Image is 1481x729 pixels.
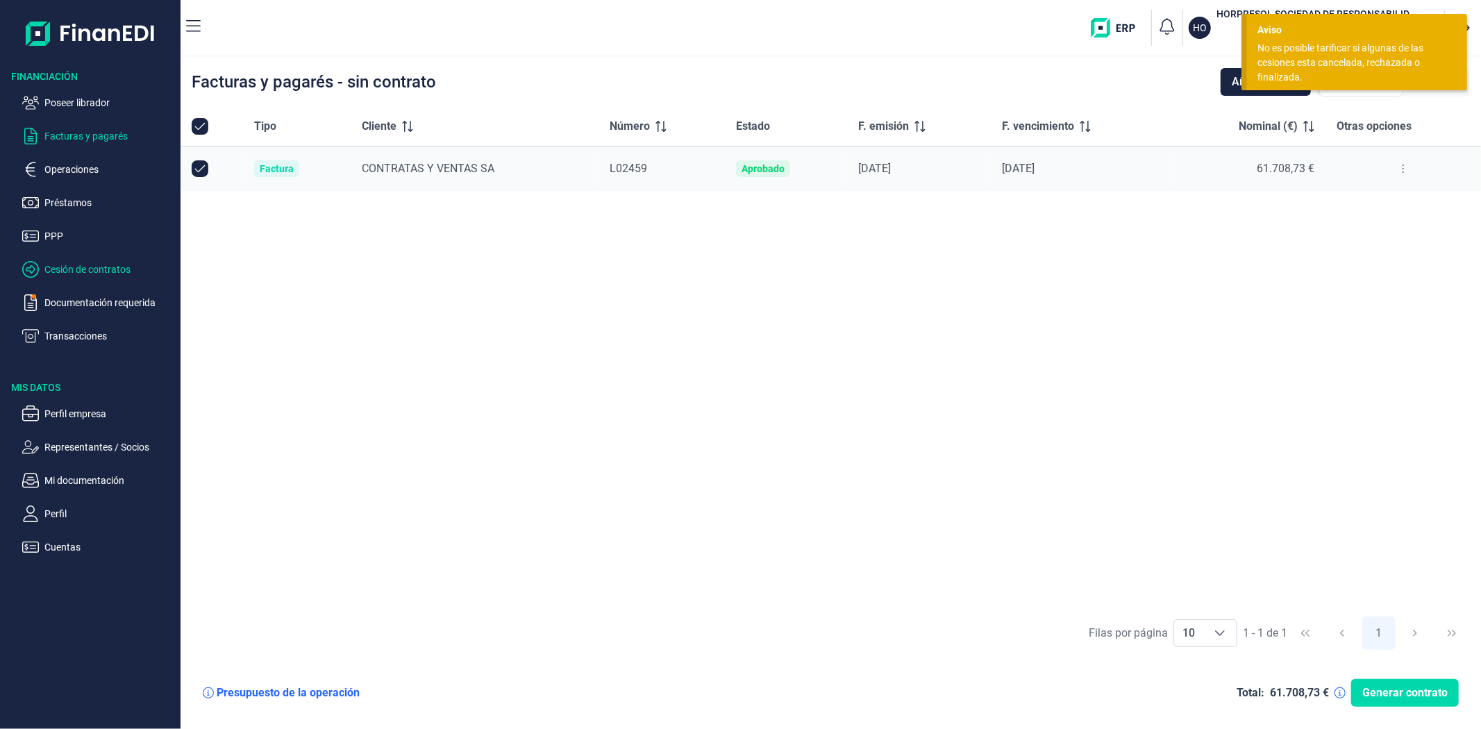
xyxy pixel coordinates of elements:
[22,505,175,522] button: Perfil
[1237,686,1264,700] div: Total:
[192,118,208,135] div: All items selected
[44,261,175,278] p: Cesión de contratos
[44,94,175,111] p: Poseer librador
[1257,162,1314,175] span: 61.708,73 €
[44,194,175,211] p: Préstamos
[44,405,175,422] p: Perfil empresa
[22,161,175,178] button: Operaciones
[22,294,175,311] button: Documentación requerida
[1362,617,1396,650] button: Page 1
[22,472,175,489] button: Mi documentación
[44,439,175,455] p: Representantes / Socios
[44,161,175,178] p: Operaciones
[44,228,175,244] p: PPP
[610,118,650,135] span: Número
[1216,21,1416,32] p: [PERSON_NAME] [PERSON_NAME]
[858,118,909,135] span: F. emisión
[1435,617,1469,650] button: Last Page
[1257,23,1457,37] div: Aviso
[1232,74,1300,90] span: Añadir efecto
[22,94,175,111] button: Poseer librador
[1002,118,1074,135] span: F. vencimiento
[362,118,396,135] span: Cliente
[1221,68,1311,96] button: Añadir efecto
[1337,118,1412,135] span: Otras opciones
[22,439,175,455] button: Representantes / Socios
[1216,7,1416,21] h3: HORPRESOL SOCIEDAD DE RESPONSABILIDAD LIMITADA
[22,128,175,144] button: Facturas y pagarés
[254,118,276,135] span: Tipo
[742,163,785,174] div: Aprobado
[1351,679,1459,707] button: Generar contrato
[44,128,175,144] p: Facturas y pagarés
[22,228,175,244] button: PPP
[44,294,175,311] p: Documentación requerida
[44,328,175,344] p: Transacciones
[1189,7,1439,49] button: HOHORPRESOL SOCIEDAD DE RESPONSABILIDAD LIMITADA[PERSON_NAME] [PERSON_NAME](B04685541)
[858,162,980,176] div: [DATE]
[192,74,436,90] div: Facturas y pagarés - sin contrato
[26,11,156,56] img: Logo de aplicación
[1257,41,1446,85] div: No es posible tarificar si algunas de las cesiones esta cancelada, rechazada o finalizada.
[1002,162,1157,176] div: [DATE]
[1203,620,1237,646] div: Choose
[217,686,360,700] div: Presupuesto de la operación
[22,328,175,344] button: Transacciones
[22,194,175,211] button: Préstamos
[1091,18,1146,37] img: erp
[44,539,175,555] p: Cuentas
[44,472,175,489] p: Mi documentación
[22,261,175,278] button: Cesión de contratos
[1089,625,1168,642] div: Filas por página
[22,539,175,555] button: Cuentas
[1239,118,1298,135] span: Nominal (€)
[1243,628,1287,639] span: 1 - 1 de 1
[1193,21,1207,35] p: HO
[192,160,208,177] div: Row Unselected null
[44,505,175,522] p: Perfil
[1325,617,1359,650] button: Previous Page
[362,162,494,175] span: CONTRATAS Y VENTAS SA
[610,162,647,175] span: L02459
[736,118,770,135] span: Estado
[260,163,294,174] div: Factura
[1289,617,1322,650] button: First Page
[22,405,175,422] button: Perfil empresa
[1174,620,1203,646] span: 10
[1398,617,1432,650] button: Next Page
[1362,685,1448,701] span: Generar contrato
[1270,686,1329,700] div: 61.708,73 €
